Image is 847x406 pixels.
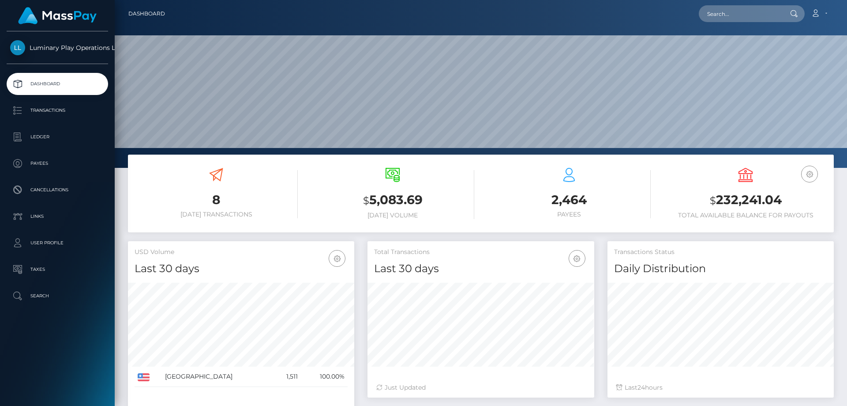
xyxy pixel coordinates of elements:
[376,383,585,392] div: Just Updated
[301,367,348,387] td: 100.00%
[18,7,97,24] img: MassPay Logo
[7,258,108,281] a: Taxes
[138,373,150,381] img: US.png
[10,263,105,276] p: Taxes
[162,367,274,387] td: [GEOGRAPHIC_DATA]
[10,130,105,144] p: Ledger
[10,77,105,91] p: Dashboard
[7,99,108,121] a: Transactions
[135,191,298,209] h3: 8
[616,383,825,392] div: Last hours
[135,248,348,257] h5: USD Volume
[664,191,827,209] h3: 232,241.04
[311,191,474,209] h3: 5,083.69
[10,236,105,250] p: User Profile
[487,191,651,209] h3: 2,464
[374,261,587,277] h4: Last 30 days
[664,212,827,219] h6: Total Available Balance for Payouts
[10,183,105,197] p: Cancellations
[637,383,645,391] span: 24
[10,157,105,170] p: Payees
[7,205,108,228] a: Links
[363,194,369,207] small: $
[10,40,25,55] img: Luminary Play Operations Limited
[274,367,301,387] td: 1,511
[374,248,587,257] h5: Total Transactions
[7,73,108,95] a: Dashboard
[699,5,782,22] input: Search...
[7,126,108,148] a: Ledger
[7,232,108,254] a: User Profile
[487,211,651,218] h6: Payees
[135,261,348,277] h4: Last 30 days
[128,4,165,23] a: Dashboard
[10,104,105,117] p: Transactions
[7,179,108,201] a: Cancellations
[7,152,108,175] a: Payees
[10,210,105,223] p: Links
[710,194,716,207] small: $
[7,44,108,52] span: Luminary Play Operations Limited
[10,289,105,303] p: Search
[311,212,474,219] h6: [DATE] Volume
[7,285,108,307] a: Search
[614,261,827,277] h4: Daily Distribution
[614,248,827,257] h5: Transactions Status
[135,211,298,218] h6: [DATE] Transactions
